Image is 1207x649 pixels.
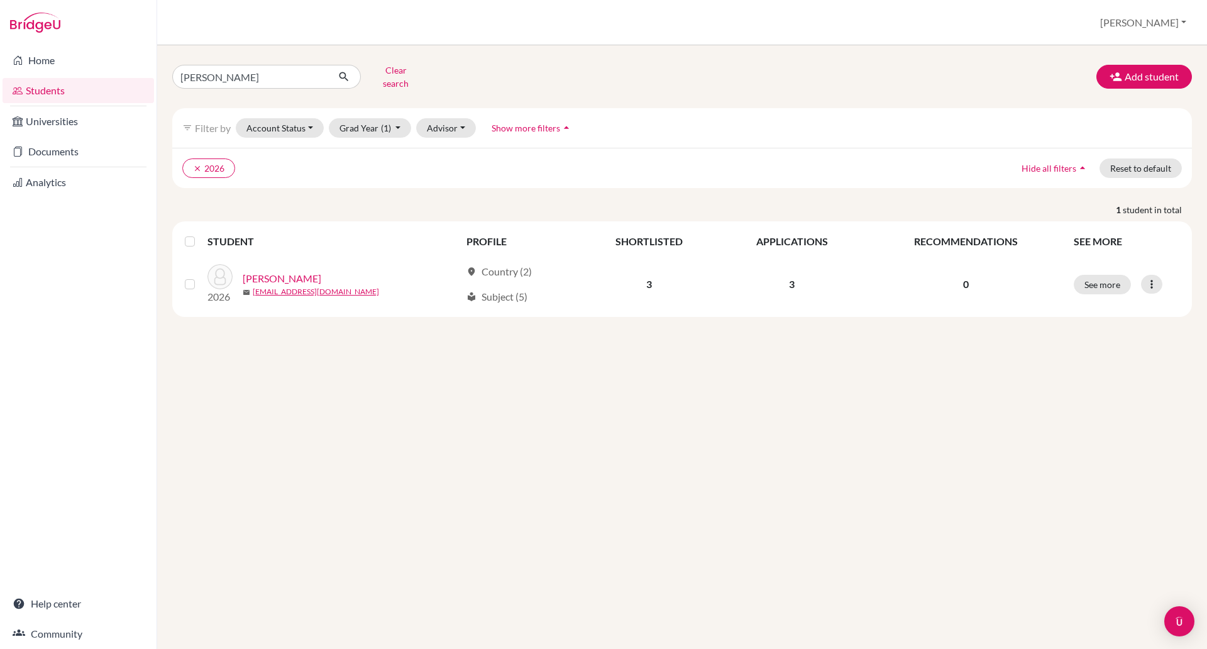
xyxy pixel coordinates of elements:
td: 3 [580,257,719,312]
span: mail [243,289,250,296]
span: student in total [1123,203,1192,216]
th: SEE MORE [1066,226,1187,257]
button: Grad Year(1) [329,118,412,138]
button: Account Status [236,118,324,138]
a: Analytics [3,170,154,195]
i: clear [193,164,202,173]
th: PROFILE [459,226,580,257]
th: RECOMMENDATIONS [866,226,1066,257]
p: 0 [873,277,1059,292]
th: SHORTLISTED [580,226,719,257]
button: Show more filtersarrow_drop_up [481,118,583,138]
button: [PERSON_NAME] [1094,11,1192,35]
div: Subject (5) [466,289,527,304]
div: Country (2) [466,264,532,279]
a: [EMAIL_ADDRESS][DOMAIN_NAME] [253,286,379,297]
a: Documents [3,139,154,164]
span: location_on [466,267,477,277]
span: local_library [466,292,477,302]
span: (1) [381,123,391,133]
img: Bridge-U [10,13,60,33]
button: Clear search [361,60,431,93]
button: Advisor [416,118,476,138]
a: Universities [3,109,154,134]
a: Students [3,78,154,103]
input: Find student by name... [172,65,328,89]
i: arrow_drop_up [1076,162,1089,174]
button: Hide all filtersarrow_drop_up [1011,158,1100,178]
th: STUDENT [207,226,459,257]
button: See more [1074,275,1131,294]
th: APPLICATIONS [719,226,865,257]
button: Reset to default [1100,158,1182,178]
span: Hide all filters [1022,163,1076,174]
span: Filter by [195,122,231,134]
img: Le Nguyen, Gia Han [207,264,233,289]
span: Show more filters [492,123,560,133]
button: clear2026 [182,158,235,178]
a: Help center [3,591,154,616]
button: Add student [1096,65,1192,89]
a: Community [3,621,154,646]
strong: 1 [1116,203,1123,216]
p: 2026 [207,289,233,304]
a: [PERSON_NAME] [243,271,321,286]
a: Home [3,48,154,73]
i: arrow_drop_up [560,121,573,134]
i: filter_list [182,123,192,133]
td: 3 [719,257,865,312]
div: Open Intercom Messenger [1164,606,1194,636]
